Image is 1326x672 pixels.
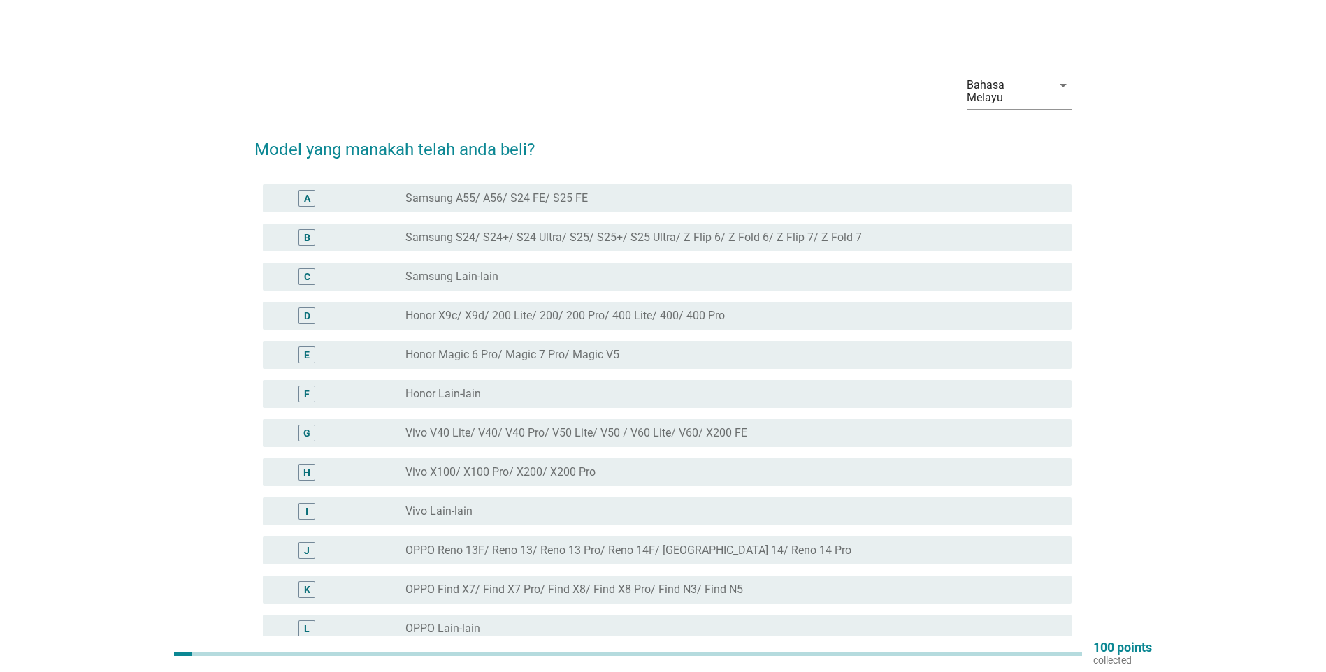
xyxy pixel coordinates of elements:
[405,231,862,244] label: Samsung S24/ S24+/ S24 Ultra/ S25/ S25+/ S25 Ultra/ Z Flip 6/ Z Fold 6/ Z Flip 7/ Z Fold 7
[254,123,1072,162] h2: Model yang manakah telah anda beli?
[405,622,480,636] label: OPPO Lain-lain
[304,348,310,363] div: E
[304,270,310,284] div: C
[303,465,310,480] div: H
[405,504,473,518] label: Vivo Lain-lain
[405,270,498,284] label: Samsung Lain-lain
[1055,77,1072,94] i: arrow_drop_down
[1093,654,1152,666] p: collected
[967,79,1044,104] div: Bahasa Melayu
[405,348,619,362] label: Honor Magic 6 Pro/ Magic 7 Pro/ Magic V5
[304,622,310,636] div: L
[305,504,308,519] div: I
[304,231,310,245] div: B
[405,309,725,323] label: Honor X9c/ X9d/ 200 Lite/ 200/ 200 Pro/ 400 Lite/ 400/ 400 Pro
[304,191,310,206] div: A
[405,387,481,401] label: Honor Lain-lain
[405,191,588,205] label: Samsung A55/ A56/ S24 FE/ S25 FE
[405,543,851,557] label: OPPO Reno 13F/ Reno 13/ Reno 13 Pro/ Reno 14F/ [GEOGRAPHIC_DATA] 14/ Reno 14 Pro
[405,583,743,597] label: OPPO Find X7/ Find X7 Pro/ Find X8/ Find X8 Pro/ Find N3/ Find N5
[1093,641,1152,654] p: 100 points
[303,426,310,441] div: G
[405,426,747,440] label: Vivo V40 Lite/ V40/ V40 Pro/ V50 Lite/ V50 / V60 Lite/ V60/ X200 FE
[304,583,310,597] div: K
[304,543,310,558] div: J
[304,387,310,402] div: F
[405,465,596,479] label: Vivo X100/ X100 Pro/ X200/ X200 Pro
[304,309,310,323] div: D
